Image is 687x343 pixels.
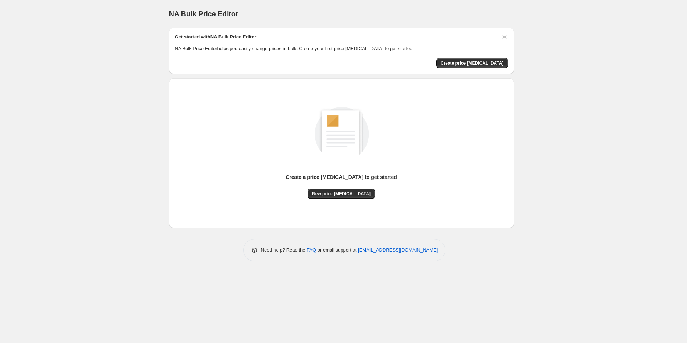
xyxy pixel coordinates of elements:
a: FAQ [307,247,316,253]
span: Create price [MEDICAL_DATA] [441,60,504,66]
span: New price [MEDICAL_DATA] [312,191,371,197]
a: [EMAIL_ADDRESS][DOMAIN_NAME] [358,247,438,253]
span: or email support at [316,247,358,253]
span: Need help? Read the [261,247,307,253]
h2: Get started with NA Bulk Price Editor [175,33,257,41]
button: Dismiss card [501,33,508,41]
p: NA Bulk Price Editor helps you easily change prices in bulk. Create your first price [MEDICAL_DAT... [175,45,508,52]
button: Create price change job [436,58,508,68]
span: NA Bulk Price Editor [169,10,238,18]
p: Create a price [MEDICAL_DATA] to get started [286,173,397,181]
button: New price [MEDICAL_DATA] [308,189,375,199]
